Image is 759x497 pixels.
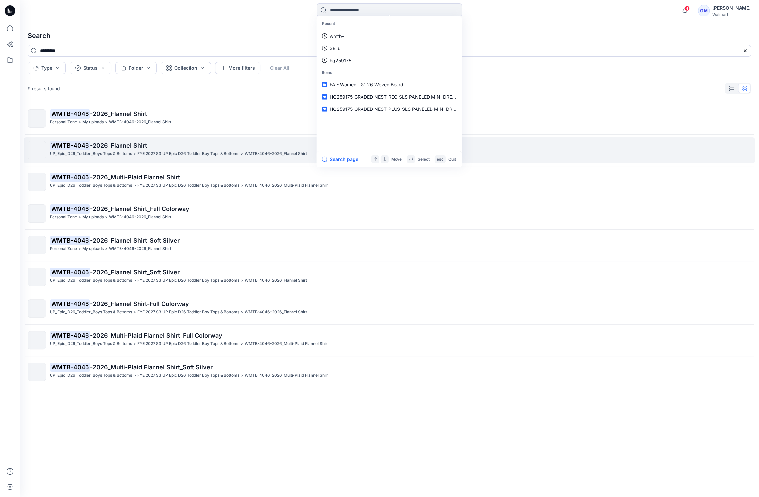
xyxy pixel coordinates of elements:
[137,372,239,379] p: FYE 2027 S3 UP Epic D26 Toddler Boy Tops & Bottoms
[115,62,157,74] button: Folder
[137,309,239,316] p: FYE 2027 S3 UP Epic D26 Toddler Boy Tops & Bottoms
[24,137,755,163] a: WMTB-4046-2026_Flannel ShirtUP_Epic_D26_Toddler_Boys Tops & Bottoms>FYE 2027 S3 UP Epic D26 Toddl...
[241,182,243,189] p: >
[330,57,351,64] p: hq259175
[70,62,111,74] button: Status
[50,236,90,245] mark: WMTB-4046
[24,201,755,227] a: WMTB-4046-2026_Flannel Shirt_Full ColorwayPersonal Zone>My uploads>WMTB-4046-2026_Flannel Shirt
[698,5,710,16] div: GM
[330,45,341,51] p: 3816
[90,142,147,149] span: -2026_Flannel Shirt
[90,364,213,371] span: -2026_Multi-Plaid Flannel Shirt_Soft Silver
[50,277,132,284] p: UP_Epic_D26_Toddler_Boys Tops & Bottoms
[322,155,358,163] button: Search page
[133,150,136,157] p: >
[318,78,461,91] a: FA - Women - S1 26 Woven Board
[318,54,461,66] a: hq259175
[82,119,104,126] p: My uploads
[105,214,108,221] p: >
[137,340,239,347] p: FYE 2027 S3 UP Epic D26 Toddler Boy Tops & Bottoms
[22,26,756,45] h4: Search
[105,119,108,126] p: >
[24,106,755,132] a: WMTB-4046-2026_Flannel ShirtPersonal Zone>My uploads>WMTB-4046-2026_Flannel Shirt
[318,30,461,42] a: wmtb-
[137,150,239,157] p: FYE 2027 S3 UP Epic D26 Toddler Boy Tops & Bottoms
[133,277,136,284] p: >
[50,141,90,150] mark: WMTB-4046
[133,340,136,347] p: >
[418,156,430,163] p: Select
[133,309,136,316] p: >
[330,106,461,112] span: HQ259175_GRADED NEST_PLUS_SLS PANELED MINI DRESS
[318,18,461,30] p: Recent
[330,94,458,100] span: HQ259175_GRADED NEST_REG_SLS PANELED MINI DRESS
[24,295,755,322] a: WMTB-4046-2026_Flannel Shirt-Full ColorwayUP_Epic_D26_Toddler_Boys Tops & Bottoms>FYE 2027 S3 UP ...
[90,205,189,212] span: -2026_Flannel Shirt_Full Colorway
[50,109,90,118] mark: WMTB-4046
[245,372,328,379] p: WMTB-4046-2026_Multi-Plaid Flannel Shirt
[24,169,755,195] a: WMTB-4046-2026_Multi-Plaid Flannel ShirtUP_Epic_D26_Toddler_Boys Tops & Bottoms>FYE 2027 S3 UP Ep...
[241,372,243,379] p: >
[137,277,239,284] p: FYE 2027 S3 UP Epic D26 Toddler Boy Tops & Bottoms
[712,4,751,12] div: [PERSON_NAME]
[437,156,444,163] p: esc
[330,82,403,87] span: FA - Women - S1 26 Woven Board
[50,309,132,316] p: UP_Epic_D26_Toddler_Boys Tops & Bottoms
[105,245,108,252] p: >
[330,32,344,39] p: wmtb-
[50,245,77,252] p: Personal Zone
[133,372,136,379] p: >
[50,172,90,182] mark: WMTB-4046
[50,119,77,126] p: Personal Zone
[82,245,104,252] p: My uploads
[133,182,136,189] p: >
[78,245,81,252] p: >
[50,267,90,277] mark: WMTB-4046
[241,340,243,347] p: >
[50,331,90,340] mark: WMTB-4046
[241,277,243,284] p: >
[318,42,461,54] a: 3816
[137,182,239,189] p: FYE 2027 S3 UP Epic D26 Toddler Boy Tops & Bottoms
[109,245,171,252] p: WMTB-4046-2026_Flannel Shirt
[318,66,461,78] p: Items
[712,12,751,17] div: Walmart
[24,232,755,258] a: WMTB-4046-2026_Flannel Shirt_Soft SilverPersonal Zone>My uploads>WMTB-4046-2026_Flannel Shirt
[90,269,180,276] span: -2026_Flannel Shirt_Soft Silver
[245,150,307,157] p: WMTB-4046-2026_Flannel Shirt
[50,214,77,221] p: Personal Zone
[90,237,180,244] span: -2026_Flannel Shirt_Soft Silver
[245,340,328,347] p: WMTB-4046-2026_Multi-Plaid Flannel Shirt
[109,214,171,221] p: WMTB-4046-2026_Flannel Shirt
[24,264,755,290] a: WMTB-4046-2026_Flannel Shirt_Soft SilverUP_Epic_D26_Toddler_Boys Tops & Bottoms>FYE 2027 S3 UP Ep...
[241,150,243,157] p: >
[215,62,260,74] button: More filters
[241,309,243,316] p: >
[50,299,90,308] mark: WMTB-4046
[318,103,461,115] a: HQ259175_GRADED NEST_PLUS_SLS PANELED MINI DRESS
[50,182,132,189] p: UP_Epic_D26_Toddler_Boys Tops & Bottoms
[50,340,132,347] p: UP_Epic_D26_Toddler_Boys Tops & Bottoms
[245,182,328,189] p: WMTB-4046-2026_Multi-Plaid Flannel Shirt
[78,214,81,221] p: >
[90,332,222,339] span: -2026_Multi-Plaid Flannel Shirt_Full Colorway
[28,62,66,74] button: Type
[82,214,104,221] p: My uploads
[391,156,402,163] p: Move
[109,119,171,126] p: WMTB-4046-2026_Flannel Shirt
[28,85,60,92] p: 9 results found
[24,327,755,353] a: WMTB-4046-2026_Multi-Plaid Flannel Shirt_Full ColorwayUP_Epic_D26_Toddler_Boys Tops & Bottoms>FYE...
[90,300,189,307] span: -2026_Flannel Shirt-Full Colorway
[245,277,307,284] p: WMTB-4046-2026_Flannel Shirt
[245,309,307,316] p: WMTB-4046-2026_Flannel Shirt
[50,372,132,379] p: UP_Epic_D26_Toddler_Boys Tops & Bottoms
[90,110,147,117] span: -2026_Flannel Shirt
[50,362,90,372] mark: WMTB-4046
[78,119,81,126] p: >
[448,156,456,163] p: Quit
[50,150,132,157] p: UP_Epic_D26_Toddler_Boys Tops & Bottoms
[684,6,690,11] span: 4
[90,174,180,181] span: -2026_Multi-Plaid Flannel Shirt
[318,91,461,103] a: HQ259175_GRADED NEST_REG_SLS PANELED MINI DRESS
